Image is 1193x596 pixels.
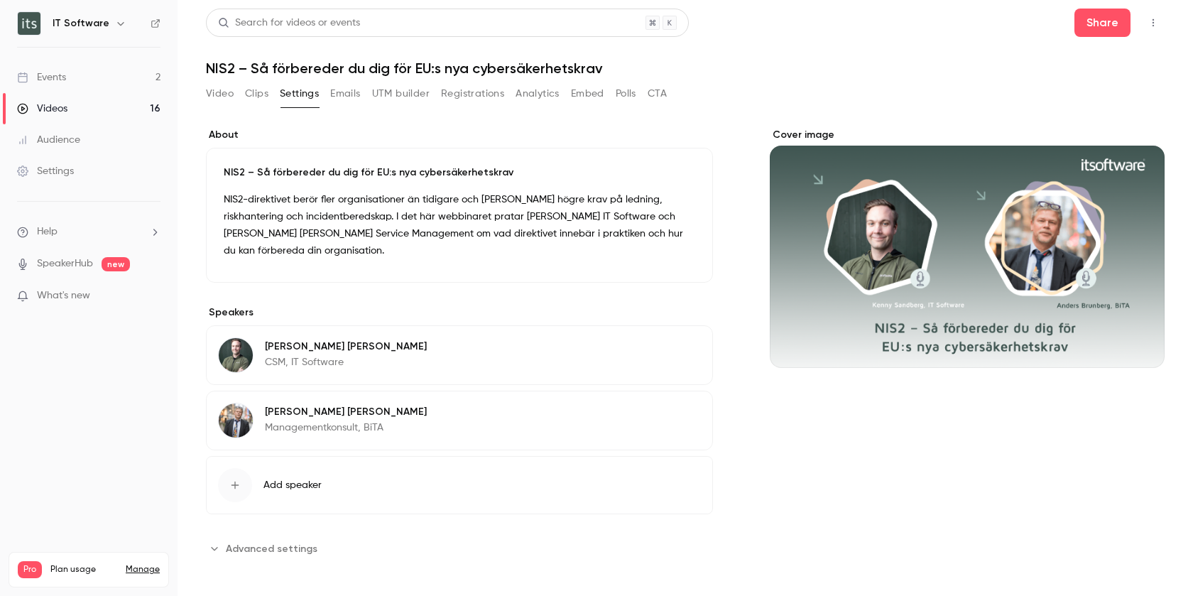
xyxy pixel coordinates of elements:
div: Videos [17,102,67,116]
button: Advanced settings [206,537,326,560]
button: Embed [571,82,604,105]
img: Kenny Sandberg [219,338,253,372]
span: new [102,257,130,271]
span: Advanced settings [226,541,317,556]
div: Search for videos or events [218,16,360,31]
div: Events [17,70,66,85]
h6: IT Software [53,16,109,31]
button: Settings [280,82,319,105]
p: [PERSON_NAME] [PERSON_NAME] [265,340,427,354]
div: Settings [17,164,74,178]
p: Managementkonsult, BiTA​ [265,421,427,435]
button: UTM builder [372,82,430,105]
h1: NIS2 – Så förbereder du dig för EU:s nya cybersäkerhetskrav [206,60,1165,77]
button: Share [1074,9,1131,37]
a: Manage [126,564,160,575]
div: Audience [17,133,80,147]
button: Video [206,82,234,105]
img: IT Software [18,12,40,35]
button: Polls [616,82,636,105]
span: What's new [37,288,90,303]
button: Add speaker [206,456,713,514]
div: Anders Brunberg[PERSON_NAME] [PERSON_NAME]Managementkonsult, BiTA​ [206,391,713,450]
button: Registrations [441,82,504,105]
p: [PERSON_NAME] [PERSON_NAME] [265,405,427,419]
p: NIS2-direktivet berör fler organisationer än tidigare och [PERSON_NAME] högre krav på ledning, ri... [224,191,695,259]
label: Cover image [770,128,1165,142]
span: Add speaker [263,478,322,492]
span: Pro [18,561,42,578]
section: Advanced settings [206,537,713,560]
button: Analytics [516,82,560,105]
span: Plan usage [50,564,117,575]
span: Help [37,224,58,239]
div: Kenny Sandberg[PERSON_NAME] [PERSON_NAME]CSM, IT Software [206,325,713,385]
img: Anders Brunberg [219,403,253,438]
p: CSM, IT Software [265,355,427,369]
button: CTA [648,82,667,105]
label: About [206,128,713,142]
a: SpeakerHub [37,256,93,271]
p: NIS2 – Så förbereder du dig för EU:s nya cybersäkerhetskrav [224,166,695,180]
section: Cover image [770,128,1165,368]
iframe: Noticeable Trigger [143,290,160,303]
li: help-dropdown-opener [17,224,160,239]
button: Emails [330,82,360,105]
button: Top Bar Actions [1142,11,1165,34]
button: Clips [245,82,268,105]
label: Speakers [206,305,713,320]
